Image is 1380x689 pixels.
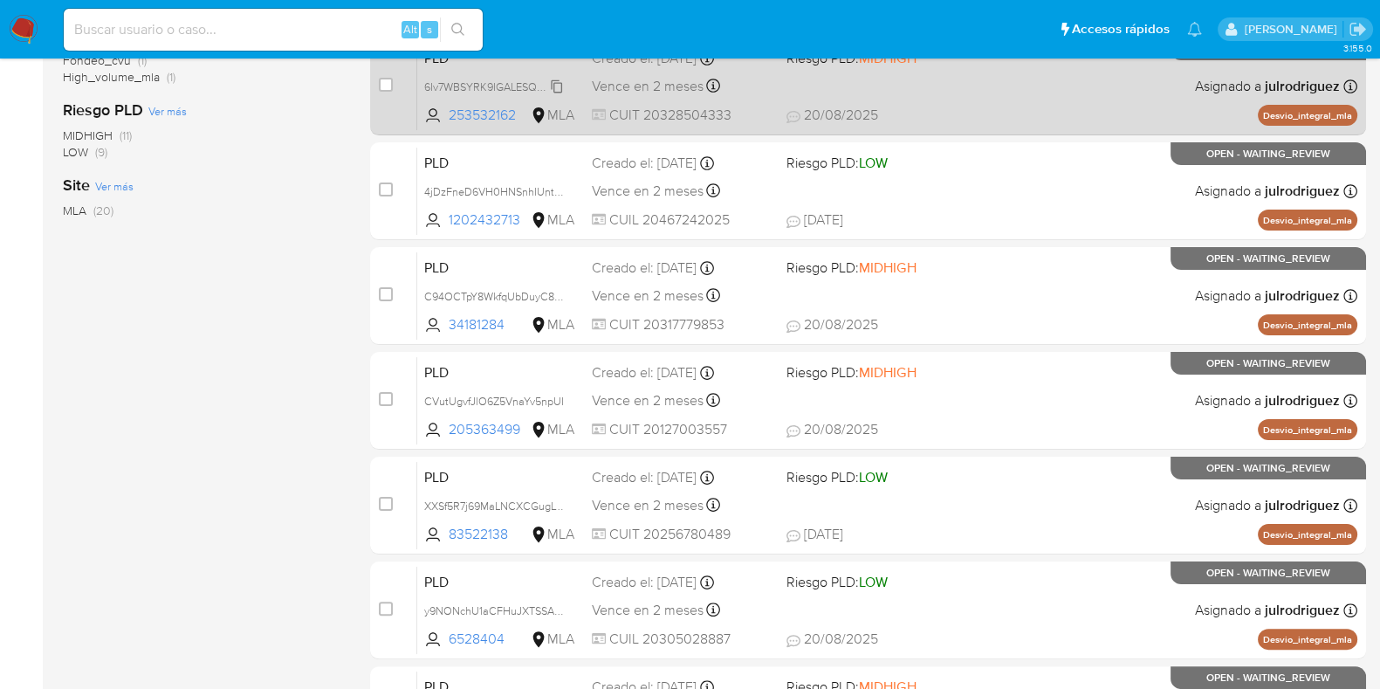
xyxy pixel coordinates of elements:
[1244,21,1342,38] p: julieta.rodriguez@mercadolibre.com
[427,21,432,38] span: s
[1072,20,1170,38] span: Accesos rápidos
[64,18,483,41] input: Buscar usuario o caso...
[1349,20,1367,38] a: Salir
[1187,22,1202,37] a: Notificaciones
[440,17,476,42] button: search-icon
[403,21,417,38] span: Alt
[1342,41,1371,55] span: 3.155.0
